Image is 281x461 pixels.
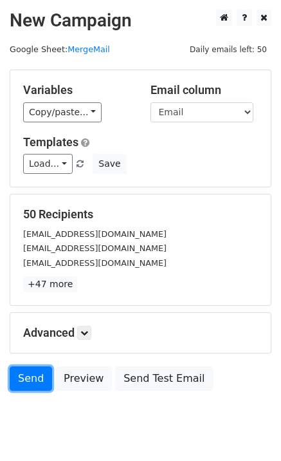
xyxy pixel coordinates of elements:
[185,42,271,57] span: Daily emails left: 50
[23,243,167,253] small: [EMAIL_ADDRESS][DOMAIN_NAME]
[10,10,271,32] h2: New Campaign
[10,366,52,391] a: Send
[23,326,258,340] h5: Advanced
[68,44,110,54] a: MergeMail
[23,102,102,122] a: Copy/paste...
[23,135,78,149] a: Templates
[150,83,258,97] h5: Email column
[23,276,77,292] a: +47 more
[10,44,110,54] small: Google Sheet:
[217,399,281,461] iframe: Chat Widget
[23,154,73,174] a: Load...
[115,366,213,391] a: Send Test Email
[55,366,112,391] a: Preview
[23,83,131,97] h5: Variables
[23,258,167,268] small: [EMAIL_ADDRESS][DOMAIN_NAME]
[23,229,167,239] small: [EMAIL_ADDRESS][DOMAIN_NAME]
[23,207,258,221] h5: 50 Recipients
[93,154,126,174] button: Save
[185,44,271,54] a: Daily emails left: 50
